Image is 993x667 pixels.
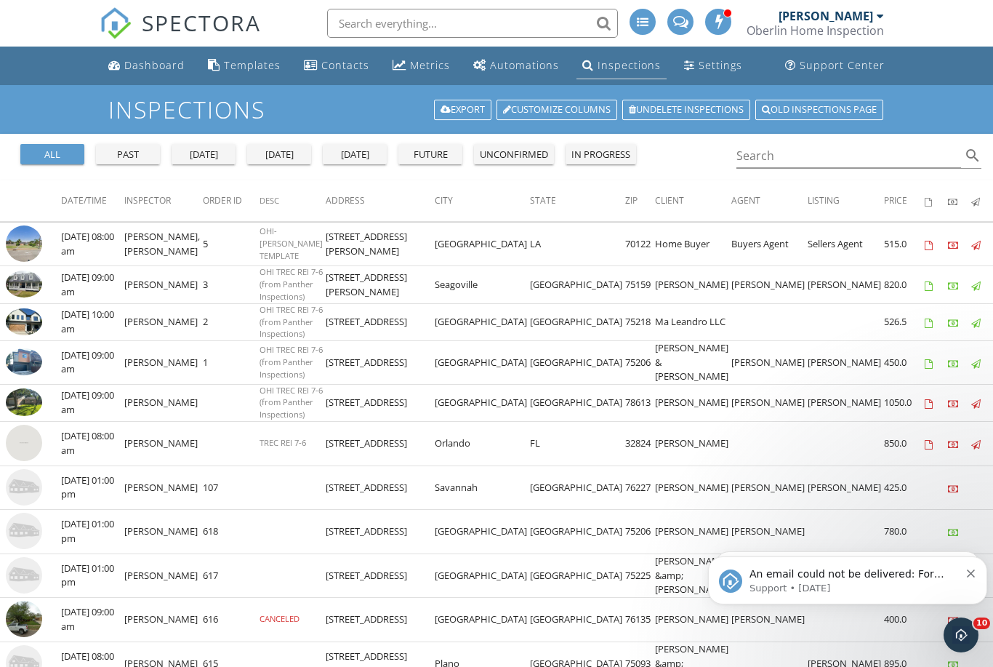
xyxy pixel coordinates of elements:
[530,303,625,340] td: [GEOGRAPHIC_DATA]
[625,266,655,303] td: 75159
[203,466,260,510] td: 107
[884,422,925,466] td: 850.0
[326,598,435,642] td: [STREET_ADDRESS]
[6,469,42,506] img: house-placeholder-square-ca63347ab8c70e15b013bc22427d3df0f7f082c62ce06d78aee8ec4e70df452f.jpg
[326,554,435,598] td: [STREET_ADDRESS]
[655,266,731,303] td: [PERSON_NAME]
[808,194,840,207] span: Listing
[884,510,925,554] td: 780.0
[61,384,124,421] td: [DATE] 09:00 am
[435,384,530,421] td: [GEOGRAPHIC_DATA]
[124,58,185,72] div: Dashboard
[625,303,655,340] td: 75218
[6,388,42,416] img: 9220363%2Fcover_photos%2FP4fpqZ8ZrDMXdjhTDJq5%2Fsmall.jpg
[124,303,203,340] td: [PERSON_NAME]
[622,100,750,120] a: Undelete inspections
[61,341,124,385] td: [DATE] 09:00 am
[124,180,203,221] th: Inspector: Not sorted.
[731,341,808,385] td: [PERSON_NAME]
[260,225,323,261] span: OHI-[PERSON_NAME] TEMPLATE
[530,422,625,466] td: FL
[948,180,971,221] th: Paid: Not sorted.
[435,598,530,642] td: [GEOGRAPHIC_DATA]
[6,557,42,594] img: house-placeholder-square-ca63347ab8c70e15b013bc22427d3df0f7f082c62ce06d78aee8ec4e70df452f.jpg
[566,144,636,164] button: in progress
[435,554,530,598] td: [GEOGRAPHIC_DATA]
[625,598,655,642] td: 76135
[884,384,925,421] td: 1050.0
[298,52,375,79] a: Contacts
[326,303,435,340] td: [STREET_ADDRESS]
[142,7,261,38] span: SPECTORA
[203,510,260,554] td: 618
[260,344,323,380] span: OHI TREC REI 7-6 (from Panther Inspections)
[61,598,124,642] td: [DATE] 09:00 am
[530,554,625,598] td: [GEOGRAPHIC_DATA]
[435,341,530,385] td: [GEOGRAPHIC_DATA]
[731,266,808,303] td: [PERSON_NAME]
[655,510,731,554] td: [PERSON_NAME]
[177,148,230,162] div: [DATE]
[102,148,154,162] div: past
[326,266,435,303] td: [STREET_ADDRESS][PERSON_NAME]
[61,194,107,207] span: Date/Time
[398,144,462,164] button: future
[124,466,203,510] td: [PERSON_NAME]
[576,52,667,79] a: Inspections
[172,144,236,164] button: [DATE]
[247,144,311,164] button: [DATE]
[625,510,655,554] td: 75206
[530,222,625,266] td: LA
[326,384,435,421] td: [STREET_ADDRESS]
[530,180,625,221] th: State: Not sorted.
[530,384,625,421] td: [GEOGRAPHIC_DATA]
[326,510,435,554] td: [STREET_ADDRESS]
[731,466,808,510] td: [PERSON_NAME]
[26,148,79,162] div: all
[655,554,731,598] td: [PERSON_NAME] &amp; [PERSON_NAME]
[327,9,618,38] input: Search everything...
[808,384,884,421] td: [PERSON_NAME]
[102,52,190,79] a: Dashboard
[625,341,655,385] td: 75206
[61,222,124,266] td: [DATE] 08:00 am
[964,147,981,164] i: search
[61,303,124,340] td: [DATE] 10:00 am
[625,554,655,598] td: 75225
[678,52,748,79] a: Settings
[61,466,124,510] td: [DATE] 01:00 pm
[124,194,171,207] span: Inspector
[530,510,625,554] td: [GEOGRAPHIC_DATA]
[321,58,369,72] div: Contacts
[124,341,203,385] td: [PERSON_NAME]
[755,100,883,120] a: Old inspections page
[96,144,160,164] button: past
[203,266,260,303] td: 3
[808,466,884,510] td: [PERSON_NAME]
[467,52,565,79] a: Automations (Advanced)
[731,222,808,266] td: Buyers Agent
[326,466,435,510] td: [STREET_ADDRESS]
[490,58,559,72] div: Automations
[61,554,124,598] td: [DATE] 01:00 pm
[530,194,556,207] span: State
[124,598,203,642] td: [PERSON_NAME]
[625,194,638,207] span: Zip
[124,510,203,554] td: [PERSON_NAME]
[202,52,286,79] a: Templates
[655,180,731,221] th: Client: Not sorted.
[625,422,655,466] td: 32824
[598,58,661,72] div: Inspections
[808,266,884,303] td: [PERSON_NAME]
[435,422,530,466] td: Orlando
[655,194,684,207] span: Client
[260,180,326,221] th: Desc: Not sorted.
[387,52,456,79] a: Metrics
[6,225,42,262] img: streetview
[326,194,365,207] span: Address
[326,422,435,466] td: [STREET_ADDRESS]
[731,180,808,221] th: Agent: Not sorted.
